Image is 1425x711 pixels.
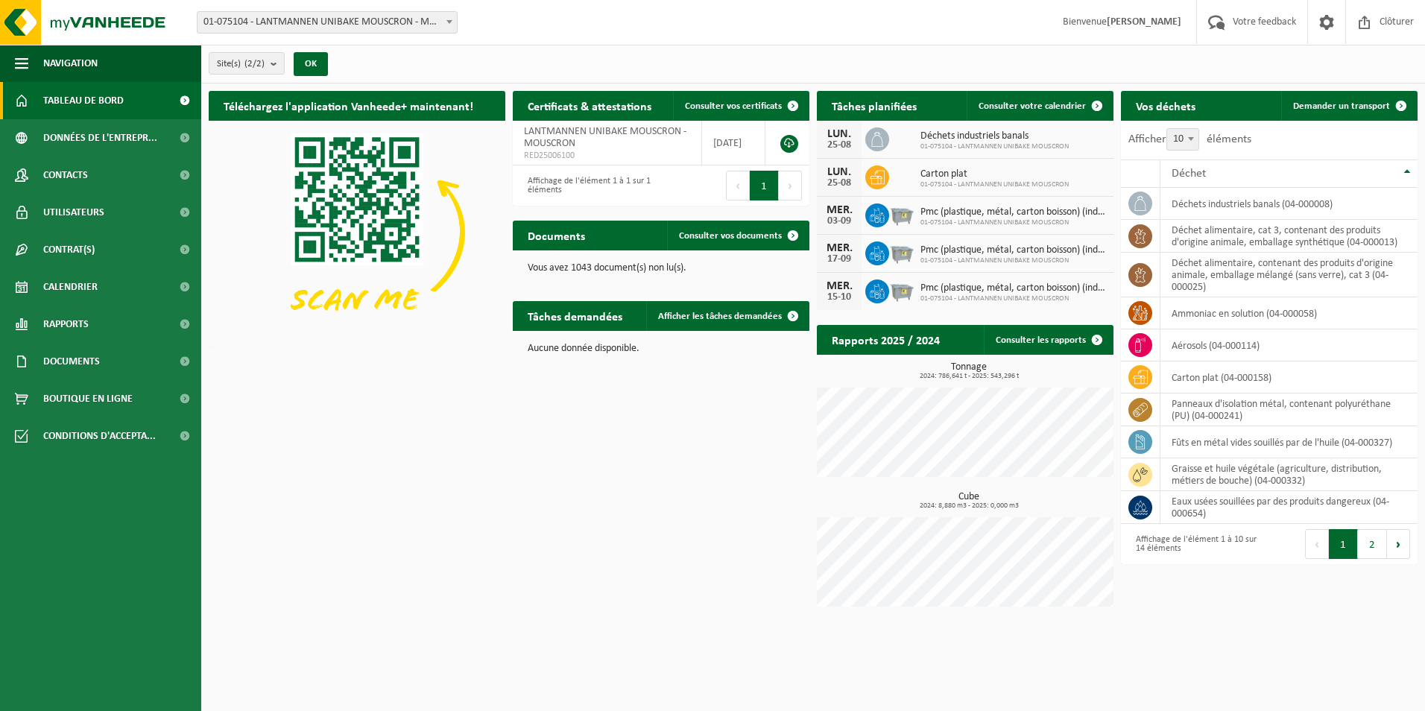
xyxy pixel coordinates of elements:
[920,180,1069,189] span: 01-075104 - LANTMANNEN UNIBAKE MOUSCRON
[658,312,782,321] span: Afficher les tâches demandées
[43,194,104,231] span: Utilisateurs
[1160,297,1418,329] td: Ammoniac en solution (04-000058)
[43,45,98,82] span: Navigation
[702,121,765,165] td: [DATE]
[1160,220,1418,253] td: déchet alimentaire, cat 3, contenant des produits d'origine animale, emballage synthétique (04-00...
[726,171,750,200] button: Previous
[920,206,1106,218] span: Pmc (plastique, métal, carton boisson) (industriel)
[1160,491,1418,524] td: eaux usées souillées par des produits dangereux (04-000654)
[1107,16,1181,28] strong: [PERSON_NAME]
[1121,91,1210,120] h2: Vos déchets
[524,126,686,149] span: LANTMANNEN UNIBAKE MOUSCRON - MOUSCRON
[43,306,89,343] span: Rapports
[824,280,854,292] div: MER.
[43,268,98,306] span: Calendrier
[824,362,1113,380] h3: Tonnage
[1160,188,1418,220] td: déchets industriels banals (04-000008)
[1160,426,1418,458] td: fûts en métal vides souillés par de l'huile (04-000327)
[750,171,779,200] button: 1
[920,130,1069,142] span: Déchets industriels banals
[824,502,1113,510] span: 2024: 8,880 m3 - 2025: 0,000 m3
[528,263,794,274] p: Vous avez 1043 document(s) non lu(s).
[1160,329,1418,361] td: aérosols (04-000114)
[920,168,1069,180] span: Carton plat
[1305,529,1329,559] button: Previous
[1128,133,1251,145] label: Afficher éléments
[209,121,505,344] img: Download de VHEPlus App
[817,91,932,120] h2: Tâches planifiées
[43,417,156,455] span: Conditions d'accepta...
[824,140,854,151] div: 25-08
[520,169,654,202] div: Affichage de l'élément 1 à 1 sur 1 éléments
[513,221,600,250] h2: Documents
[198,12,457,33] span: 01-075104 - LANTMANNEN UNIBAKE MOUSCRON - MOUSCRON
[1281,91,1416,121] a: Demander un transport
[1128,528,1262,560] div: Affichage de l'élément 1 à 10 sur 14 éléments
[209,91,488,120] h2: Téléchargez l'application Vanheede+ maintenant!
[824,254,854,265] div: 17-09
[197,11,458,34] span: 01-075104 - LANTMANNEN UNIBAKE MOUSCRON - MOUSCRON
[824,216,854,227] div: 03-09
[920,244,1106,256] span: Pmc (plastique, métal, carton boisson) (industriel)
[43,343,100,380] span: Documents
[294,52,328,76] button: OK
[1293,101,1390,111] span: Demander un transport
[1172,168,1206,180] span: Déchet
[889,239,914,265] img: WB-2500-GAL-GY-01
[824,204,854,216] div: MER.
[513,91,666,120] h2: Certificats & attestations
[889,201,914,227] img: WB-2500-GAL-GY-01
[817,325,955,354] h2: Rapports 2025 / 2024
[1160,253,1418,297] td: déchet alimentaire, contenant des produits d'origine animale, emballage mélangé (sans verre), cat...
[920,282,1106,294] span: Pmc (plastique, métal, carton boisson) (industriel)
[217,53,265,75] span: Site(s)
[685,101,782,111] span: Consulter vos certificats
[43,157,88,194] span: Contacts
[43,380,133,417] span: Boutique en ligne
[824,128,854,140] div: LUN.
[43,119,157,157] span: Données de l'entrepr...
[979,101,1086,111] span: Consulter votre calendrier
[920,294,1106,303] span: 01-075104 - LANTMANNEN UNIBAKE MOUSCRON
[1166,128,1199,151] span: 10
[1160,394,1418,426] td: panneaux d'isolation métal, contenant polyuréthane (PU) (04-000241)
[43,231,95,268] span: Contrat(s)
[824,373,1113,380] span: 2024: 786,641 t - 2025: 543,296 t
[646,301,808,331] a: Afficher les tâches demandées
[920,218,1106,227] span: 01-075104 - LANTMANNEN UNIBAKE MOUSCRON
[1160,458,1418,491] td: graisse et huile végétale (agriculture, distribution, métiers de bouche) (04-000332)
[824,242,854,254] div: MER.
[779,171,802,200] button: Next
[824,178,854,189] div: 25-08
[43,82,124,119] span: Tableau de bord
[673,91,808,121] a: Consulter vos certificats
[1167,129,1198,150] span: 10
[1329,529,1358,559] button: 1
[824,166,854,178] div: LUN.
[1387,529,1410,559] button: Next
[824,292,854,303] div: 15-10
[667,221,808,250] a: Consulter vos documents
[1160,361,1418,394] td: carton plat (04-000158)
[920,142,1069,151] span: 01-075104 - LANTMANNEN UNIBAKE MOUSCRON
[209,52,285,75] button: Site(s)(2/2)
[984,325,1112,355] a: Consulter les rapports
[824,492,1113,510] h3: Cube
[513,301,637,330] h2: Tâches demandées
[967,91,1112,121] a: Consulter votre calendrier
[528,344,794,354] p: Aucune donnée disponible.
[889,277,914,303] img: WB-2500-GAL-GY-01
[679,231,782,241] span: Consulter vos documents
[524,150,690,162] span: RED25006100
[1358,529,1387,559] button: 2
[244,59,265,69] count: (2/2)
[920,256,1106,265] span: 01-075104 - LANTMANNEN UNIBAKE MOUSCRON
